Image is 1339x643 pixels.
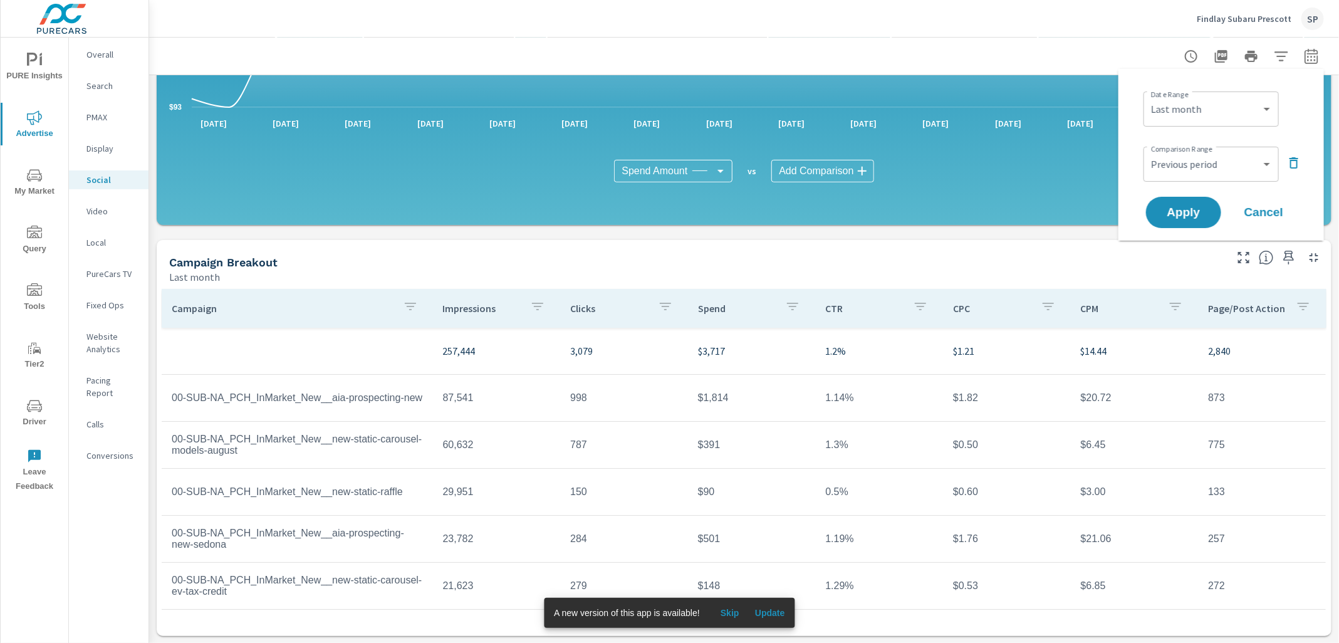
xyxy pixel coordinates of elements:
[69,371,148,402] div: Pacing Report
[4,226,65,256] span: Query
[953,302,1031,315] p: CPC
[1197,13,1291,24] p: Findlay Subaru Prescott
[750,603,790,623] button: Update
[771,160,873,182] div: Add Comparison
[433,523,561,555] td: 23,782
[1239,44,1264,69] button: Print Report
[69,415,148,434] div: Calls
[162,382,433,414] td: 00-SUB-NA_PCH_InMarket_New__aia-prospecting-new
[1226,197,1301,228] button: Cancel
[86,174,138,186] p: Social
[1071,429,1199,461] td: $6.45
[698,343,806,358] p: $3,717
[1301,8,1324,30] div: SP
[4,283,65,314] span: Tools
[1198,570,1326,602] td: 272
[1208,302,1286,315] p: Page/Post Action
[715,607,745,619] span: Skip
[162,424,433,466] td: 00-SUB-NA_PCH_InMarket_New__new-static-carousel-models-august
[560,523,688,555] td: 284
[4,341,65,372] span: Tier2
[943,476,1071,508] td: $0.60
[560,429,688,461] td: 787
[779,165,853,177] span: Add Comparison
[688,523,816,555] td: $501
[162,565,433,607] td: 00-SUB-NA_PCH_InMarket_New__new-static-carousel-ev-tax-credit
[914,117,958,130] p: [DATE]
[1071,570,1199,602] td: $6.85
[560,476,688,508] td: 150
[1071,476,1199,508] td: $3.00
[69,139,148,158] div: Display
[815,476,943,508] td: 0.5%
[1,38,68,499] div: nav menu
[69,170,148,189] div: Social
[688,429,816,461] td: $391
[433,570,561,602] td: 21,623
[825,302,903,315] p: CTR
[769,117,813,130] p: [DATE]
[755,607,785,619] span: Update
[169,103,182,112] text: $93
[1208,343,1316,358] p: 2,840
[1198,523,1326,555] td: 257
[688,570,816,602] td: $148
[1234,248,1254,268] button: Make Fullscreen
[943,382,1071,414] td: $1.82
[1198,429,1326,461] td: 775
[4,110,65,141] span: Advertise
[69,202,148,221] div: Video
[86,48,138,61] p: Overall
[409,117,452,130] p: [DATE]
[172,302,393,315] p: Campaign
[1081,302,1159,315] p: CPM
[162,518,433,560] td: 00-SUB-NA_PCH_InMarket_New__aia-prospecting-new-sedona
[1146,197,1221,228] button: Apply
[1279,248,1299,268] span: Save this to your personalized report
[443,302,521,315] p: Impressions
[943,429,1071,461] td: $0.50
[1071,523,1199,555] td: $21.06
[86,236,138,249] p: Local
[943,570,1071,602] td: $0.53
[825,343,933,358] p: 1.2%
[698,302,776,315] p: Spend
[86,449,138,462] p: Conversions
[1198,382,1326,414] td: 873
[443,343,551,358] p: 257,444
[86,111,138,123] p: PMAX
[69,233,148,252] div: Local
[433,382,561,414] td: 87,541
[1259,250,1274,265] span: This is a summary of Social performance results by campaign. Each column can be sorted.
[560,570,688,602] td: 279
[570,343,678,358] p: 3,079
[1071,382,1199,414] td: $20.72
[4,449,65,494] span: Leave Feedback
[815,429,943,461] td: 1.3%
[69,327,148,358] div: Website Analytics
[688,382,816,414] td: $1,814
[4,399,65,429] span: Driver
[1304,248,1324,268] button: Minimize Widget
[86,330,138,355] p: Website Analytics
[69,45,148,64] div: Overall
[570,302,648,315] p: Clicks
[732,165,771,177] p: vs
[4,168,65,199] span: My Market
[336,117,380,130] p: [DATE]
[69,446,148,465] div: Conversions
[1299,44,1324,69] button: Select Date Range
[986,117,1030,130] p: [DATE]
[560,382,688,414] td: 998
[86,299,138,311] p: Fixed Ops
[710,603,750,623] button: Skip
[481,117,524,130] p: [DATE]
[69,296,148,315] div: Fixed Ops
[622,165,687,177] span: Spend Amount
[1159,207,1209,218] span: Apply
[169,269,220,285] p: Last month
[86,374,138,399] p: Pacing Report
[433,476,561,508] td: 29,951
[86,268,138,280] p: PureCars TV
[86,418,138,431] p: Calls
